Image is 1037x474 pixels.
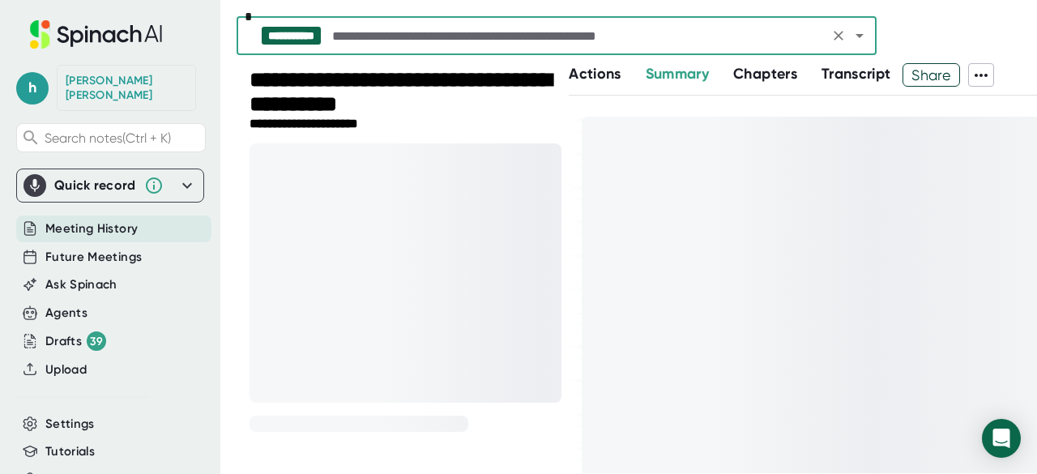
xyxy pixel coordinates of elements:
span: Transcript [821,65,891,83]
button: Tutorials [45,442,95,461]
button: Upload [45,361,87,379]
span: Actions [569,65,621,83]
div: Quick record [54,177,136,194]
button: Transcript [821,63,891,85]
span: h [16,72,49,105]
button: Share [903,63,960,87]
button: Actions [569,63,621,85]
span: Search notes (Ctrl + K) [45,130,171,146]
button: Open [848,24,871,47]
button: Settings [45,415,95,433]
button: Future Meetings [45,248,142,267]
span: Summary [646,65,709,83]
span: Chapters [733,65,797,83]
div: Helen Hanna [66,74,187,102]
span: Share [903,61,959,89]
button: Chapters [733,63,797,85]
button: Clear [827,24,850,47]
div: Drafts [45,331,106,351]
button: Drafts 39 [45,331,106,351]
button: Summary [646,63,709,85]
div: Quick record [23,169,197,202]
button: Agents [45,304,87,322]
button: Ask Spinach [45,275,117,294]
div: 39 [87,331,106,351]
div: Open Intercom Messenger [982,419,1021,458]
button: Meeting History [45,220,138,238]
